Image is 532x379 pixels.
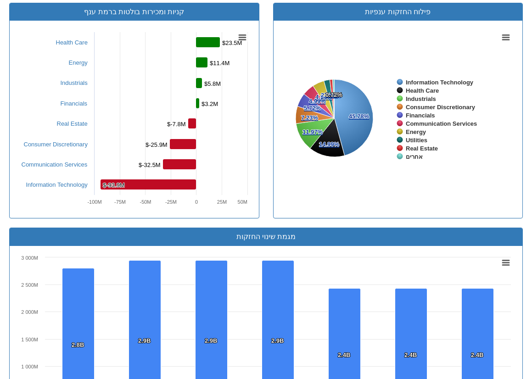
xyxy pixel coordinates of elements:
[202,100,218,107] tspan: $3.2M
[21,282,38,288] tspan: 2 500M
[324,91,341,98] tspan: 1.19%
[165,199,176,205] text: -25M
[21,337,38,342] tspan: 1 500M
[237,199,247,205] text: 50M
[406,87,439,94] tspan: Health Care
[138,337,151,344] tspan: 2.9B
[17,8,252,16] h3: קניות ומכירות בולטות ברמת ענף
[146,141,168,148] tspan: $-25.9M
[304,105,321,111] tspan: 5.72%
[280,8,516,16] h3: פילוח החזקות ענפיות
[338,351,350,358] tspan: 2.4B
[61,100,88,107] a: Financials
[140,199,151,205] text: -50M
[406,128,426,135] tspan: Energy
[21,255,38,261] tspan: 3 000M
[87,199,101,205] text: -100M
[406,153,423,160] tspan: אחרים
[271,337,284,344] tspan: 2.9B
[139,162,161,168] tspan: $-32.5M
[302,128,323,135] tspan: 11.97%
[406,112,435,119] tspan: Financials
[210,60,230,67] tspan: $11.4M
[325,91,342,98] tspan: 0.72%
[204,80,221,87] tspan: $5.8M
[406,104,476,111] tspan: Consumer Discretionary
[103,182,125,189] tspan: $-93.9M
[72,341,84,348] tspan: 2.8B
[321,92,338,99] tspan: 2.46%
[222,39,242,46] tspan: $23.5M
[22,161,88,168] a: Communication Services
[319,141,340,148] tspan: 14.99%
[69,59,88,66] a: Energy
[406,145,438,152] tspan: Real Estate
[195,199,197,205] text: 0
[404,351,417,358] tspan: 2.4B
[24,141,88,148] a: Consumer Discretionary
[315,94,332,100] tspan: 4.94%
[301,114,318,121] tspan: 7.23%
[406,95,436,102] tspan: Industrials
[61,79,88,86] a: Industrials
[406,120,477,127] tspan: Communication Services
[167,121,185,128] tspan: $-7.8M
[17,233,515,241] h3: מגמת שינוי החזקות
[406,137,427,144] tspan: Utilities
[309,98,326,105] tspan: 4.99%
[57,120,88,127] a: Real Estate
[21,309,38,315] tspan: 2 000M
[26,181,88,188] a: Information Technology
[471,351,483,358] tspan: 2.4B
[217,199,226,205] text: 25M
[21,364,38,369] tspan: 1 000M
[205,337,217,344] tspan: 2.9B
[114,199,125,205] text: -75M
[349,113,370,120] tspan: 45.78%
[56,39,88,46] a: Health Care
[406,79,474,86] tspan: Information Technology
